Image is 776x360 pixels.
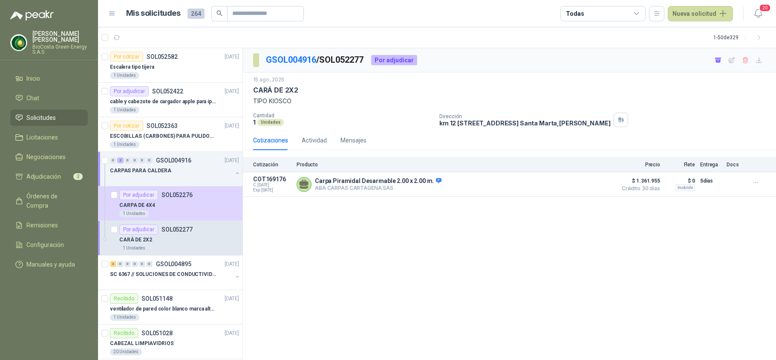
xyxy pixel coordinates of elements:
[73,173,83,180] span: 2
[253,113,433,119] p: Cantidad
[10,149,88,165] a: Negociaciones
[119,190,158,200] div: Por adjudicar
[302,136,327,145] div: Actividad
[10,256,88,273] a: Manuales y ayuda
[119,245,149,252] div: 1 Unidades
[26,74,40,83] span: Inicio
[32,31,88,43] p: [PERSON_NAME] [PERSON_NAME]
[110,86,149,96] div: Por adjudicar
[132,157,138,163] div: 0
[266,55,316,65] a: GSOL004916
[266,53,364,67] p: / SOL052277
[141,296,173,302] p: SOL051148
[146,261,153,267] div: 0
[110,293,138,304] div: Recibido
[110,121,143,131] div: Por cotizar
[10,90,88,106] a: Chat
[617,162,660,168] p: Precio
[110,52,143,62] div: Por cotizar
[10,217,88,233] a: Remisiones
[297,162,612,168] p: Producto
[257,119,284,126] div: Unidades
[665,162,695,168] p: Flete
[119,201,155,209] p: CARPA DE 4X4
[253,162,291,168] p: Cotización
[675,184,695,191] div: Incluido
[98,48,242,83] a: Por cotizarSOL052582[DATE] Escalera tipo tijera1 Unidades
[225,87,239,96] p: [DATE]
[10,10,54,20] img: Logo peakr
[439,119,610,127] p: km 12 [STREET_ADDRESS] Santa Marta , [PERSON_NAME]
[119,210,149,217] div: 1 Unidades
[119,236,152,244] p: CARÁ DE 2X2
[10,129,88,145] a: Licitaciones
[156,261,191,267] p: GSOL004895
[315,177,441,185] p: Carpa Piramidal Desarmable 2.00 x 2.00 m.
[98,117,242,152] a: Por cotizarSOL052363[DATE] ESCOBILLAS (CARBONES) PARA PULIDORA DEWALT1 Unidades
[439,113,610,119] p: Dirección
[10,188,88,214] a: Órdenes de Compra
[110,141,139,148] div: 1 Unidades
[253,188,291,193] span: Exp: [DATE]
[26,172,61,181] span: Adjudicación
[617,186,660,191] span: Crédito 30 días
[371,55,417,65] div: Por adjudicar
[110,157,116,163] div: 0
[26,152,66,162] span: Negociaciones
[119,224,158,235] div: Por adjudicar
[110,132,216,140] p: ESCOBILLAS (CARBONES) PARA PULIDORA DEWALT
[253,76,284,84] p: 15 ago, 2025
[566,9,584,18] div: Todas
[668,6,733,21] button: Nueva solicitud
[117,261,124,267] div: 0
[26,93,39,103] span: Chat
[110,340,173,348] p: CABEZAL LIMPIAVIDRIOS
[727,162,744,168] p: Docs
[253,119,256,126] p: 1
[750,6,766,21] button: 20
[110,167,171,175] p: CARPAS PARA CALDERA
[32,44,88,55] p: BioCosta Green Energy S.A.S
[110,259,241,286] a: 3 0 0 0 0 0 GSOL004895[DATE] SC 6367 // SOLUCIONES DE CONDUCTIVIDAD
[315,185,441,191] p: ABA CARPAS CARTAGENA SAS
[26,240,64,250] span: Configuración
[617,176,660,186] span: $ 1.361.955
[713,31,766,44] div: 1 - 50 de 329
[162,192,193,198] p: SOL052276
[700,162,721,168] p: Entrega
[253,136,288,145] div: Cotizaciones
[10,168,88,185] a: Adjudicación2
[126,7,181,20] h1: Mis solicitudes
[162,226,193,232] p: SOL052277
[152,88,183,94] p: SOL052422
[110,314,139,321] div: 1 Unidades
[139,261,145,267] div: 0
[10,237,88,253] a: Configuración
[216,10,222,16] span: search
[253,183,291,188] span: C: [DATE]
[110,155,241,183] a: 0 2 0 0 0 0 GSOL004916[DATE] CARPAS PARA CALDERA
[188,9,205,19] span: 264
[26,133,58,142] span: Licitaciones
[124,157,131,163] div: 0
[110,72,139,79] div: 1 Unidades
[759,4,771,12] span: 20
[340,136,366,145] div: Mensajes
[110,98,216,106] p: cable y cabezote de cargador apple para iphone
[110,348,142,355] div: 20 Unidades
[26,113,56,122] span: Solicitudes
[117,157,124,163] div: 2
[700,176,721,186] p: 5 días
[124,261,131,267] div: 0
[156,157,191,163] p: GSOL004916
[26,260,75,269] span: Manuales y ayuda
[10,70,88,87] a: Inicio
[225,260,239,268] p: [DATE]
[110,305,216,313] p: ventilador de pared color blanco marca alteza
[98,325,242,359] a: RecibidoSOL051028[DATE] CABEZAL LIMPIAVIDRIOS20 Unidades
[110,270,216,279] p: SC 6367 // SOLUCIONES DE CONDUCTIVIDAD
[11,35,27,51] img: Company Logo
[147,54,178,60] p: SOL052582
[225,53,239,61] p: [DATE]
[253,176,291,183] p: COT169176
